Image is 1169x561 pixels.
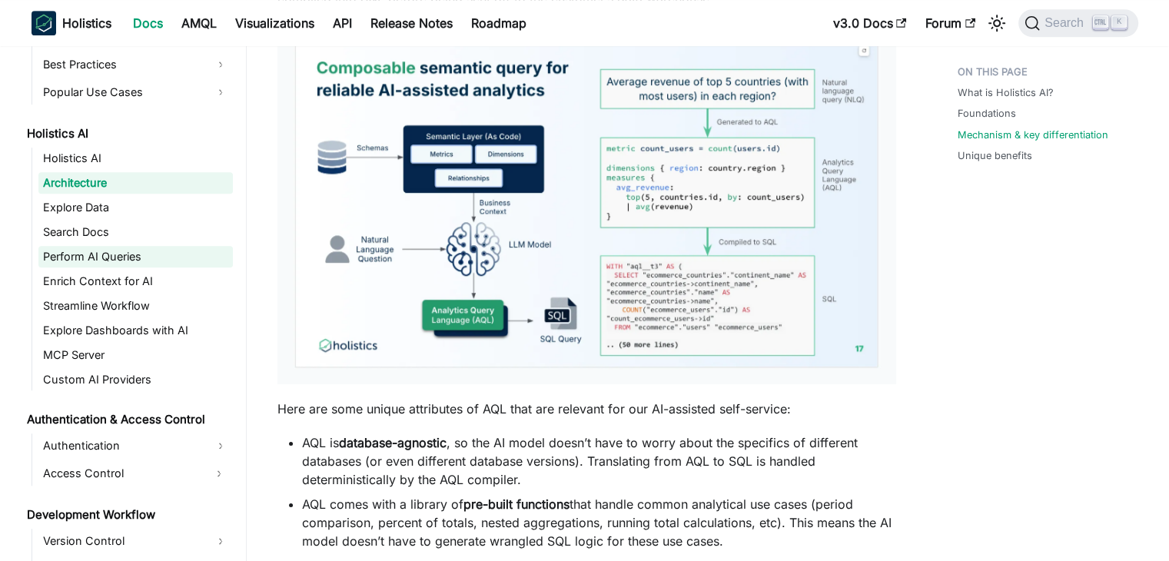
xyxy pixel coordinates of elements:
[38,80,233,105] a: Popular Use Cases
[32,11,111,35] a: HolisticsHolistics
[1111,15,1127,29] kbd: K
[462,11,536,35] a: Roadmap
[1040,16,1093,30] span: Search
[38,148,233,169] a: Holistics AI
[38,295,233,317] a: Streamline Workflow
[324,11,361,35] a: API
[916,11,985,35] a: Forum
[38,197,233,218] a: Explore Data
[277,400,896,418] p: Here are some unique attributes of AQL that are relevant for our AI-assisted self-service:
[22,409,233,430] a: Authentication & Access Control
[38,529,233,553] a: Version Control
[958,148,1032,163] a: Unique benefits
[302,433,896,489] li: AQL is , so the AI model doesn’t have to worry about the specifics of different databases (or eve...
[38,52,233,77] a: Best Practices
[22,504,233,526] a: Development Workflow
[38,246,233,267] a: Perform AI Queries
[22,123,233,144] a: Holistics AI
[38,369,233,390] a: Custom AI Providers
[38,461,205,486] a: Access Control
[38,172,233,194] a: Architecture
[38,271,233,292] a: Enrich Context for AI
[302,495,896,550] li: AQL comes with a library of that handle common analytical use cases (period comparison, percent o...
[38,221,233,243] a: Search Docs
[38,320,233,341] a: Explore Dashboards with AI
[38,344,233,366] a: MCP Server
[958,128,1108,142] a: Mechanism & key differentiation
[32,11,56,35] img: Holistics
[62,14,111,32] b: Holistics
[361,11,462,35] a: Release Notes
[1018,9,1137,37] button: Search (Ctrl+K)
[958,106,1016,121] a: Foundations
[293,38,881,370] img: Holistics text-to-sql mechanism
[38,433,233,458] a: Authentication
[463,496,570,512] strong: pre-built functions
[226,11,324,35] a: Visualizations
[339,435,447,450] strong: database-agnostic
[205,461,233,486] button: Expand sidebar category 'Access Control'
[958,85,1054,100] a: What is Holistics AI?
[824,11,916,35] a: v3.0 Docs
[124,11,172,35] a: Docs
[172,11,226,35] a: AMQL
[985,11,1009,35] button: Switch between dark and light mode (currently light mode)
[16,46,247,561] nav: Docs sidebar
